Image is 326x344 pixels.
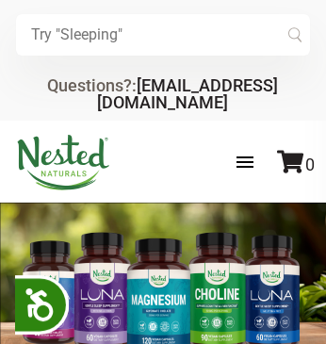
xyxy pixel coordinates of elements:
input: Try "Sleeping" [16,14,309,56]
div: Questions?: [16,77,309,111]
span: 0 [305,155,315,174]
a: [EMAIL_ADDRESS][DOMAIN_NAME] [97,75,278,112]
img: Nested Naturals [16,135,110,190]
a: 0 [277,155,315,174]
